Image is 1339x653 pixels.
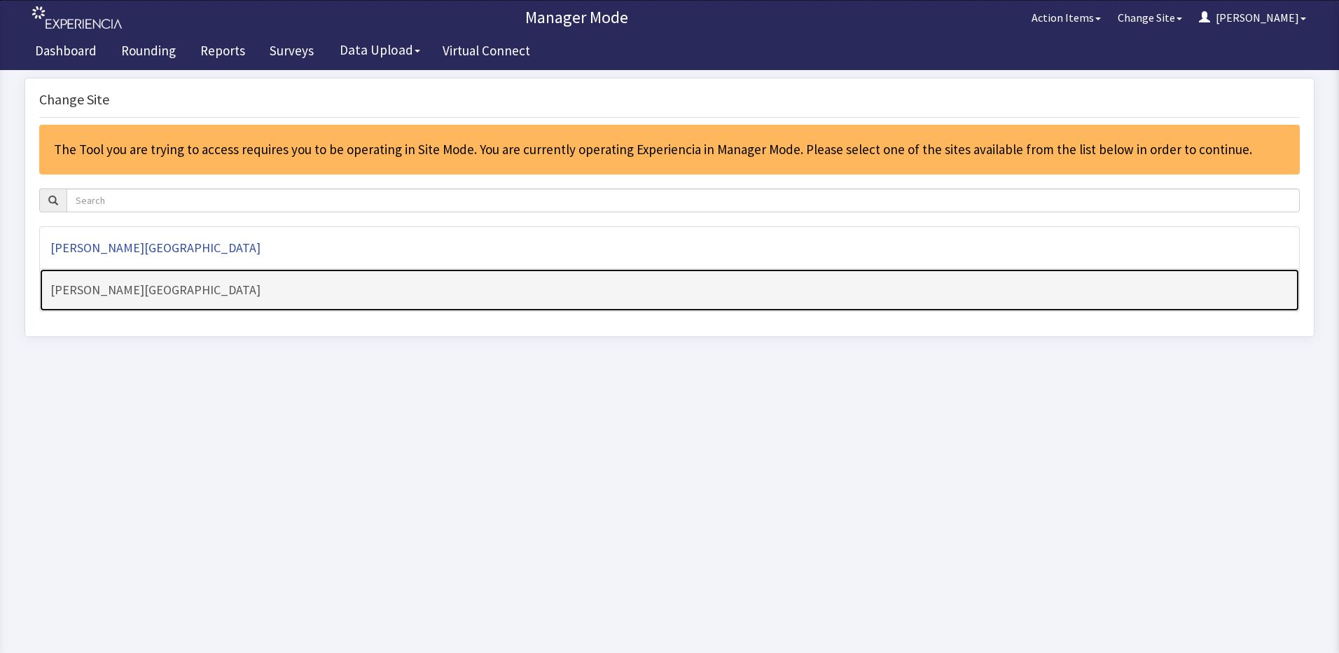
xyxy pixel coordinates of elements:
a: Surveys [259,35,324,70]
div: Change Site [39,19,1300,48]
div: The Tool you are trying to access requires you to be operating in Site Mode. You are currently op... [39,55,1300,104]
button: Data Upload [331,37,429,63]
a: Dashboard [25,35,107,70]
input: Search [67,118,1300,142]
button: [PERSON_NAME] [1191,4,1314,32]
button: Change Site [1109,4,1191,32]
h4: [PERSON_NAME][GEOGRAPHIC_DATA] [50,171,1289,185]
a: Reports [190,35,256,70]
a: [PERSON_NAME][GEOGRAPHIC_DATA] [39,156,1300,200]
img: experiencia_logo.png [32,6,122,29]
h4: [PERSON_NAME][GEOGRAPHIC_DATA] [50,213,1289,227]
a: [PERSON_NAME][GEOGRAPHIC_DATA] [39,198,1300,242]
button: Action Items [1023,4,1109,32]
p: Manager Mode [130,6,1023,29]
a: Rounding [111,35,186,70]
a: Virtual Connect [432,35,541,70]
